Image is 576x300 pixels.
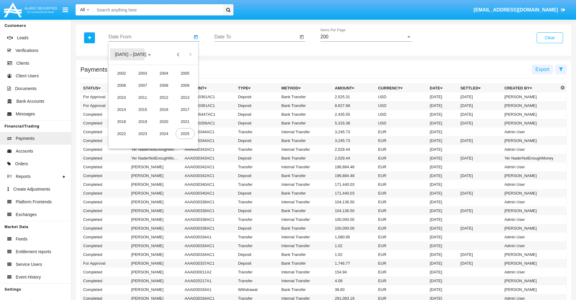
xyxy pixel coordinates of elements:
td: 2004 [153,67,174,79]
div: 2003 [133,68,152,79]
div: 2023 [133,128,152,139]
div: 2008 [155,80,174,91]
div: 2025 [176,128,195,139]
div: 2020 [155,116,174,127]
button: Next 20 years [184,48,197,60]
div: 2019 [133,116,152,127]
td: 2024 [153,127,174,140]
td: 2002 [111,67,132,79]
td: 2023 [132,127,153,140]
div: 2014 [112,104,131,115]
span: [DATE] – [DATE] [115,52,146,57]
div: 2011 [133,92,152,103]
td: 2020 [153,115,174,127]
td: 2007 [132,79,153,91]
td: 2008 [153,79,174,91]
button: Choose date [110,48,156,60]
td: 2005 [174,67,196,79]
div: 2009 [176,80,195,91]
div: 2006 [112,80,131,91]
div: 2013 [176,92,195,103]
td: 2010 [111,91,132,103]
div: 2005 [176,68,195,79]
div: 2015 [133,104,152,115]
div: 2007 [133,80,152,91]
td: 2018 [111,115,132,127]
div: 2018 [112,116,131,127]
div: 2016 [155,104,174,115]
td: 2022 [111,127,132,140]
div: 2004 [155,68,174,79]
td: 2011 [132,91,153,103]
td: 2019 [132,115,153,127]
div: 2017 [176,104,195,115]
div: 2022 [112,128,131,139]
td: 2017 [174,103,196,115]
button: Previous 20 years [172,48,184,60]
td: 2013 [174,91,196,103]
td: 2014 [111,103,132,115]
div: 2024 [155,128,174,139]
td: 2016 [153,103,174,115]
div: 2021 [176,116,195,127]
td: 2015 [132,103,153,115]
td: 2003 [132,67,153,79]
div: 2012 [155,92,174,103]
td: 2006 [111,79,132,91]
td: 2025 [174,127,196,140]
div: 2002 [112,68,131,79]
div: 2010 [112,92,131,103]
td: 2012 [153,91,174,103]
td: 2009 [174,79,196,91]
td: 2021 [174,115,196,127]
